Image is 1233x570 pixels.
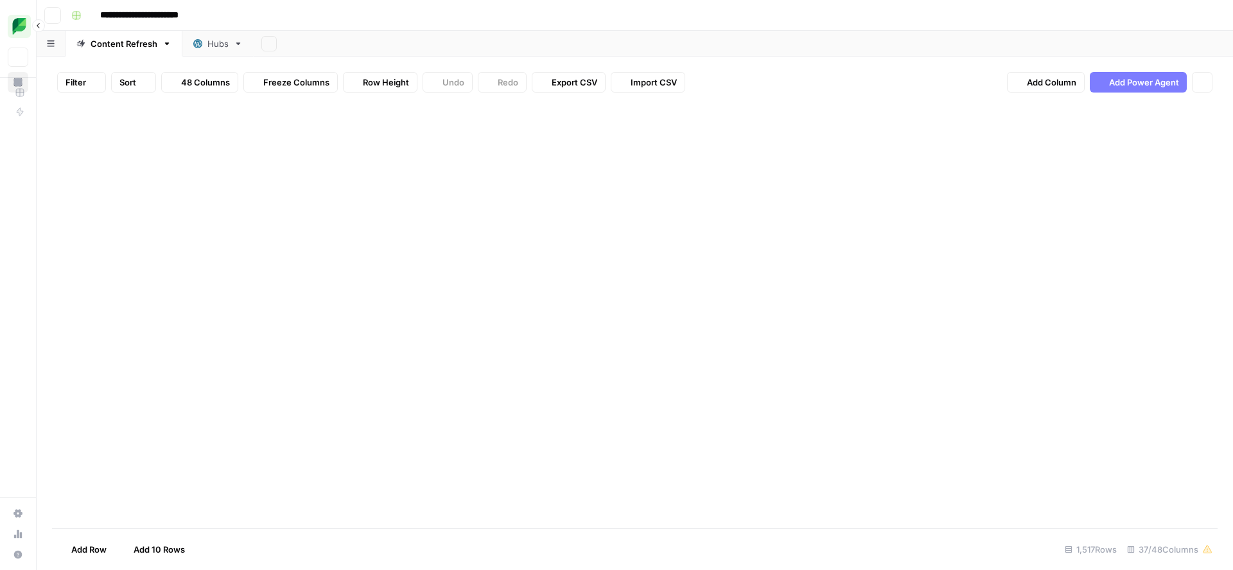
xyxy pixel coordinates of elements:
button: Workspace: SproutSocial [8,10,28,42]
a: Content Refresh [66,31,182,57]
img: SproutSocial Logo [8,15,31,38]
button: Row Height [343,72,417,93]
a: Settings [8,503,28,524]
span: Import CSV [631,76,677,89]
span: Sort [119,76,136,89]
a: Your Data [8,72,28,93]
div: Hubs [207,37,229,50]
button: Import CSV [611,72,685,93]
span: Redo [498,76,518,89]
button: Undo [423,72,473,93]
button: Export CSV [532,72,606,93]
button: Freeze Columns [243,72,338,93]
span: Filter [66,76,86,89]
span: Export CSV [552,76,597,89]
span: Freeze Columns [263,76,329,89]
div: Content Refresh [91,37,157,50]
button: Filter [57,72,106,93]
span: Add 10 Rows [134,543,185,556]
a: Usage [8,524,28,544]
a: Hubs [182,31,254,57]
button: Add Power Agent [1090,72,1187,93]
button: Sort [111,72,156,93]
span: 48 Columns [181,76,230,89]
button: Add 10 Rows [114,539,193,560]
div: 37/48 Columns [1122,539,1218,560]
span: Row Height [363,76,409,89]
button: 48 Columns [161,72,238,93]
button: Add Row [52,539,114,560]
button: Add Column [1007,72,1085,93]
span: Add Power Agent [1109,76,1179,89]
span: Undo [442,76,464,89]
div: 1,517 Rows [1060,539,1122,560]
span: Add Column [1027,76,1076,89]
span: Add Row [71,543,107,556]
button: Help + Support [8,544,28,565]
button: Redo [478,72,527,93]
